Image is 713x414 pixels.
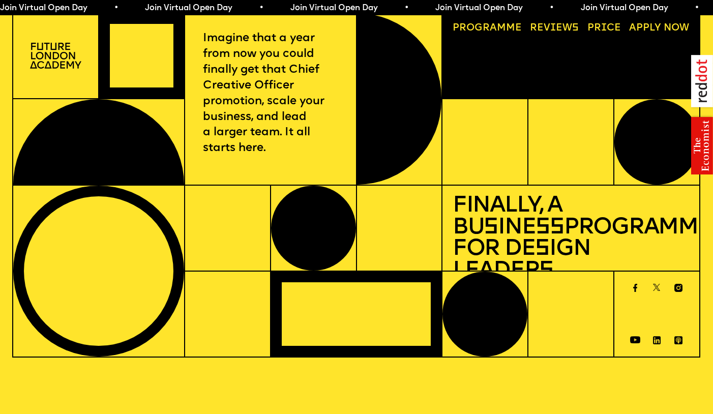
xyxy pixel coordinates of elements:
[112,4,116,12] span: •
[539,259,553,282] span: s
[203,31,338,157] p: Imagine that a year from now you could finally get that Chief Creative Officer promotion, scale y...
[629,23,636,33] span: A
[536,216,564,239] span: ss
[525,18,584,38] a: Reviews
[582,18,626,38] a: Price
[402,4,407,12] span: •
[535,238,549,260] span: s
[257,4,262,12] span: •
[693,4,697,12] span: •
[453,195,689,282] h1: Finally, a Bu ine Programme for De ign Leader
[624,18,694,38] a: Apply now
[490,23,497,33] span: a
[548,4,552,12] span: •
[448,18,526,38] a: Programme
[484,216,498,239] span: s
